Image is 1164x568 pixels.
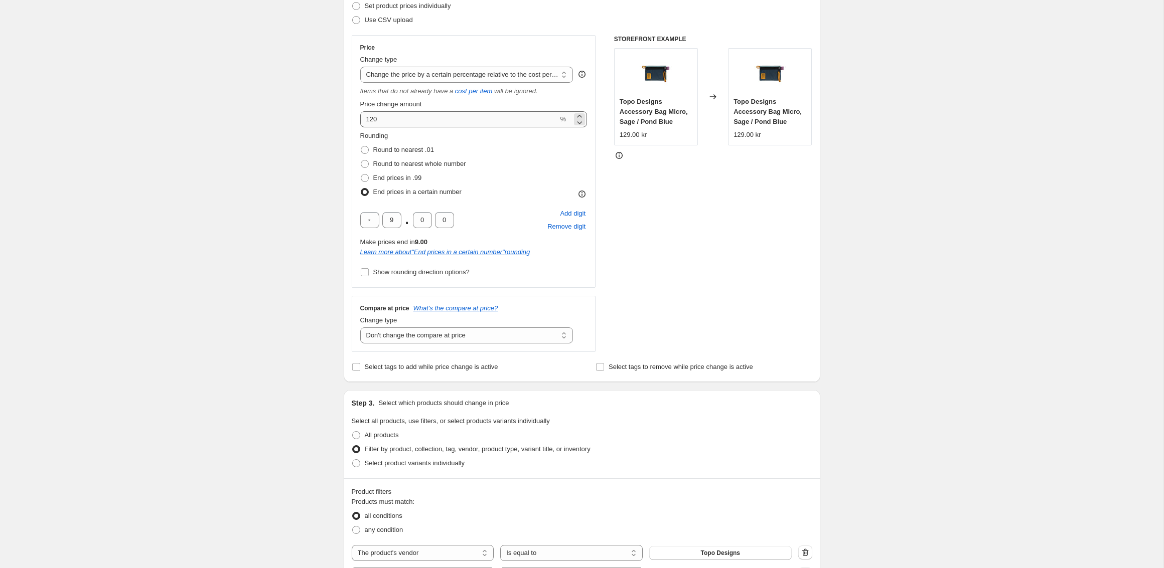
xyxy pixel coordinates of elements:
[360,316,397,324] span: Change type
[750,54,790,94] img: TOP-DES-ACC-BAG-MIC-SPB-01_80x.webp
[413,212,432,228] input: ﹡
[360,87,454,95] i: Items that do not already have a
[365,2,451,10] span: Set product prices individually
[352,487,812,497] div: Product filters
[365,16,413,24] span: Use CSV upload
[373,268,470,276] span: Show rounding direction options?
[614,35,812,43] h6: STOREFRONT EXAMPLE
[360,248,530,256] a: Learn more about"End prices in a certain number"rounding
[577,69,587,79] div: help
[435,212,454,228] input: ﹡
[636,54,676,94] img: TOP-DES-ACC-BAG-MIC-SPB-01_80x.webp
[734,130,761,140] div: 129.00 kr
[365,431,399,439] span: All products
[546,220,587,233] button: Remove placeholder
[701,549,740,557] span: Topo Designs
[352,417,550,425] span: Select all products, use filters, or select products variants individually
[494,87,538,95] i: will be ignored.
[415,238,427,246] b: 9.00
[373,146,434,153] span: Round to nearest .01
[352,398,375,408] h2: Step 3.
[365,512,402,519] span: all conditions
[360,248,530,256] i: Learn more about " End prices in a certain number " rounding
[373,188,462,196] span: End prices in a certain number
[360,44,375,52] h3: Price
[734,98,802,125] span: Topo Designs Accessory Bag Micro, Sage / Pond Blue
[360,100,422,108] span: Price change amount
[404,212,410,228] span: .
[413,304,498,312] button: What's the compare at price?
[373,174,422,181] span: End prices in .99
[649,546,792,560] button: Topo Designs
[365,526,403,533] span: any condition
[373,160,466,167] span: Round to nearest whole number
[360,304,409,312] h3: Compare at price
[360,56,397,63] span: Change type
[365,445,591,453] span: Filter by product, collection, tag, vendor, product type, variant title, or inventory
[378,398,509,408] p: Select which products should change in price
[455,87,492,95] a: cost per item
[382,212,401,228] input: ﹡
[360,212,379,228] input: ﹡
[352,498,415,505] span: Products must match:
[360,111,558,127] input: 50
[360,132,388,139] span: Rounding
[620,130,647,140] div: 129.00 kr
[558,207,587,220] button: Add placeholder
[365,363,498,370] span: Select tags to add while price change is active
[560,115,566,123] span: %
[609,363,753,370] span: Select tags to remove while price change is active
[360,238,427,246] span: Make prices end in
[547,222,586,232] span: Remove digit
[365,459,465,467] span: Select product variants individually
[620,98,688,125] span: Topo Designs Accessory Bag Micro, Sage / Pond Blue
[560,209,586,219] span: Add digit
